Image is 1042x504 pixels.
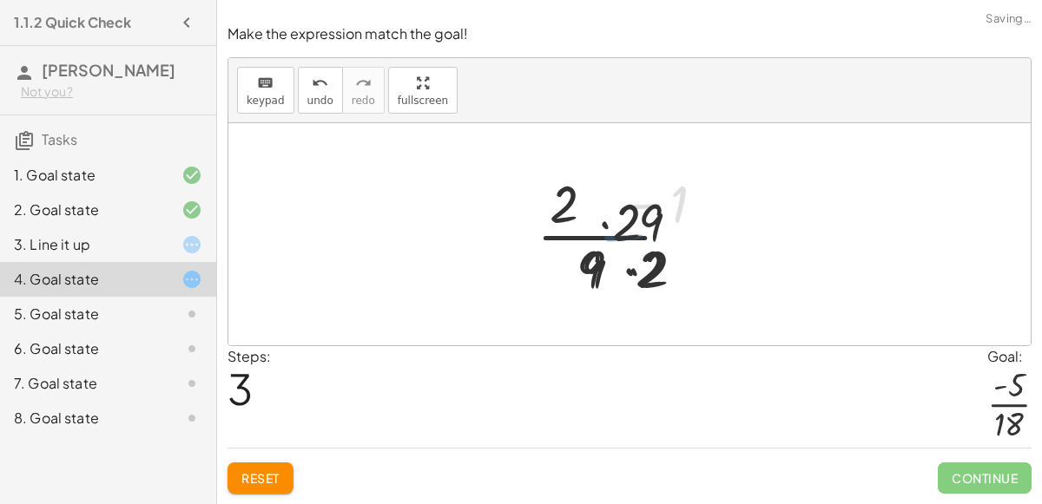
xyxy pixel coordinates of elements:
button: keyboardkeypad [237,67,294,114]
i: Task not started. [181,408,202,429]
h4: 1.1.2 Quick Check [14,12,131,33]
span: keypad [247,95,285,107]
label: Steps: [228,347,271,365]
p: Make the expression match the goal! [228,24,1032,44]
span: fullscreen [398,95,448,107]
i: Task finished and correct. [181,165,202,186]
i: Task started. [181,234,202,255]
i: redo [355,73,372,94]
div: 8. Goal state [14,408,154,429]
div: 4. Goal state [14,269,154,290]
i: keyboard [257,73,274,94]
div: 3. Line it up [14,234,154,255]
i: Task not started. [181,373,202,394]
div: 7. Goal state [14,373,154,394]
div: Goal: [987,346,1032,367]
button: Reset [228,462,293,494]
div: Not you? [21,83,202,101]
span: Tasks [42,130,77,148]
div: 2. Goal state [14,200,154,220]
span: undo [307,95,333,107]
i: Task finished and correct. [181,200,202,220]
button: fullscreen [388,67,458,114]
span: 3 [228,362,253,415]
i: Task not started. [181,338,202,359]
span: Saving… [986,10,1032,28]
button: undoundo [298,67,343,114]
i: Task not started. [181,304,202,324]
span: Reset [241,470,280,486]
div: 6. Goal state [14,338,154,359]
div: 5. Goal state [14,304,154,324]
i: undo [312,73,328,94]
span: [PERSON_NAME] [42,60,175,80]
i: Task started. [181,269,202,290]
div: 1. Goal state [14,165,154,186]
span: redo [352,95,375,107]
button: redoredo [342,67,385,114]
